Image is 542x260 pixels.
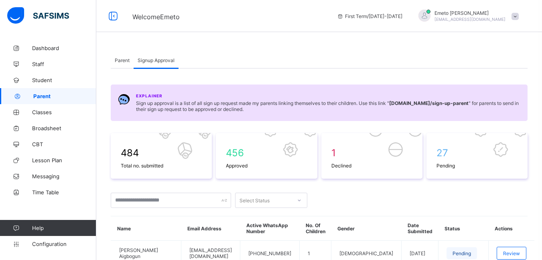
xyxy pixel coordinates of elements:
[32,157,96,163] span: Lesson Plan
[111,216,181,241] th: Name
[331,216,402,241] th: Gender
[7,7,69,24] img: safsims
[136,100,520,112] span: Sign up approval is a list of all sign up request made my parents linking themselves to their chi...
[240,216,300,241] th: Active WhatsApp Number
[226,163,307,169] span: Approved
[436,163,518,169] span: Pending
[503,250,520,256] span: Review
[32,77,96,83] span: Student
[240,193,270,208] div: Select Status
[32,61,96,67] span: Staff
[32,45,96,51] span: Dashboard
[453,250,471,256] span: Pending
[33,93,96,99] span: Parent
[32,241,96,247] span: Configuration
[138,57,175,63] span: Signup Approval
[489,216,535,241] th: Actions
[331,163,412,169] span: Declined
[121,163,202,169] span: Total no. submitted
[226,147,307,159] span: 456
[32,125,96,131] span: Broadsheet
[438,216,489,241] th: Status
[121,147,202,159] span: 484
[136,93,162,98] span: Explainer
[402,216,438,241] th: Date Submitted
[132,13,180,21] span: Welcome Emeto
[32,141,96,147] span: CBT
[118,93,130,105] img: Chat.054c5d80b312491b9f15f6fadeacdca6.svg
[331,147,412,159] span: 1
[410,10,523,23] div: EmetoAusten
[32,173,96,179] span: Messaging
[32,225,96,231] span: Help
[181,216,240,241] th: Email Address
[434,17,505,22] span: [EMAIL_ADDRESS][DOMAIN_NAME]
[337,13,402,19] span: session/term information
[300,216,331,241] th: No. Of Children
[32,109,96,115] span: Classes
[389,100,469,106] b: [DOMAIN_NAME] /sign-up-parent
[115,57,130,63] span: Parent
[434,10,505,16] span: Emeto [PERSON_NAME]
[32,189,96,196] span: Time Table
[436,147,518,159] span: 27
